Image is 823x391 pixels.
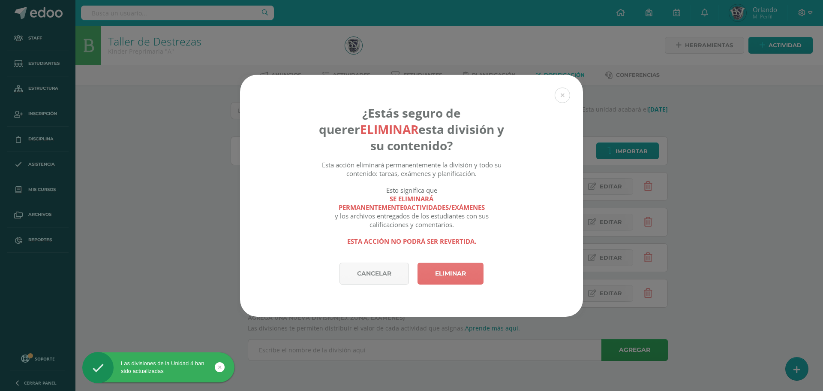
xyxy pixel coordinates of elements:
[317,194,507,212] strong: se eliminará permanentemente actividades/exámenes
[403,203,407,212] span: 0
[317,161,507,178] div: Esta acción eliminará permanentemente la división y todo su contenido: tareas, exámenes y planifi...
[347,237,476,246] strong: Esta acción no podrá ser revertida.
[360,121,418,137] strong: eliminar
[418,263,484,285] a: Eliminar
[317,105,507,154] h4: ¿Estás seguro de querer esta división y su contenido?
[317,186,507,229] div: Esto significa que y los archivos entregados de los estudiantes con sus calificaciones y comentar...
[555,88,570,103] button: Close (Esc)
[82,360,234,375] div: Las divisiones de la Unidad 4 han sido actualizadas
[339,263,409,285] a: Cancelar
